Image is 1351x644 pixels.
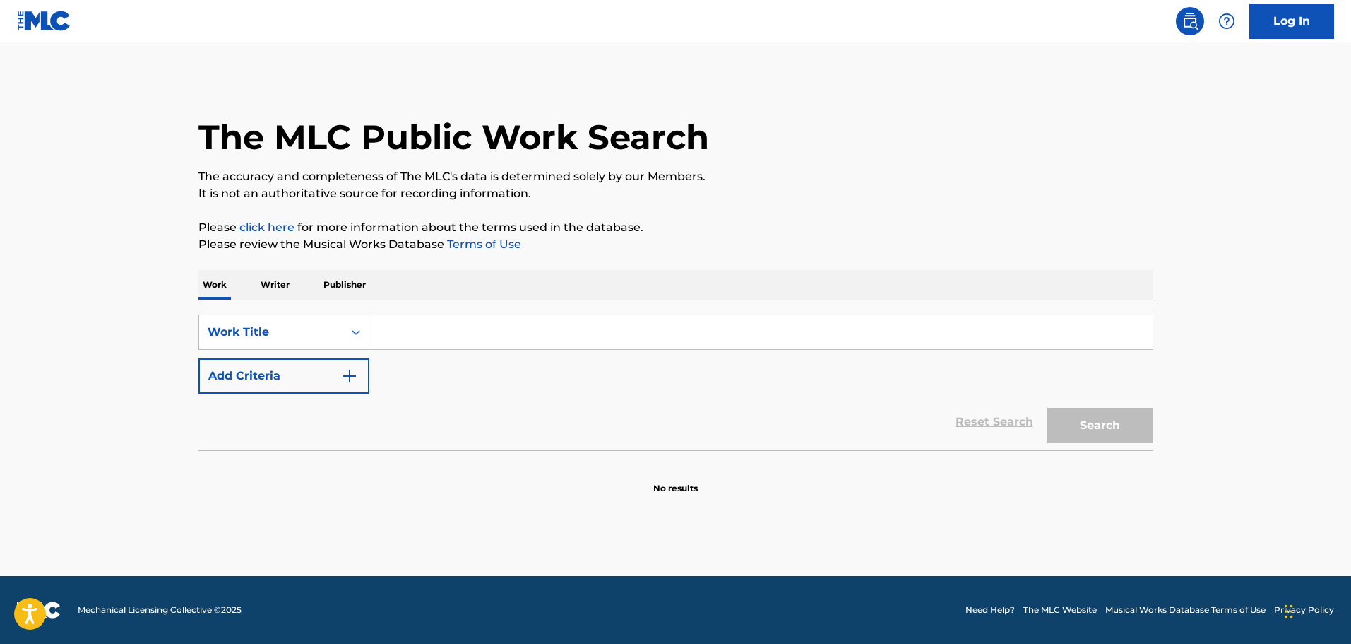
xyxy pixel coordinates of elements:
[198,116,709,158] h1: The MLC Public Work Search
[17,11,71,31] img: MLC Logo
[198,270,231,300] p: Work
[198,219,1153,236] p: Please for more information about the terms used in the database.
[1285,590,1293,633] div: Drag
[1182,13,1198,30] img: search
[239,221,294,234] a: click here
[198,358,369,394] button: Add Criteria
[965,604,1015,616] a: Need Help?
[198,168,1153,185] p: The accuracy and completeness of The MLC's data is determined solely by our Members.
[1280,576,1351,644] iframe: Chat Widget
[1213,7,1241,35] div: Help
[256,270,294,300] p: Writer
[198,185,1153,202] p: It is not an authoritative source for recording information.
[198,236,1153,253] p: Please review the Musical Works Database
[78,604,242,616] span: Mechanical Licensing Collective © 2025
[1105,604,1266,616] a: Musical Works Database Terms of Use
[198,315,1153,450] form: Search Form
[444,238,521,251] a: Terms of Use
[1023,604,1097,616] a: The MLC Website
[653,465,698,495] p: No results
[208,324,335,341] div: Work Title
[17,602,61,619] img: logo
[1176,7,1204,35] a: Public Search
[341,368,358,385] img: 9d2ae6d4665cec9f34b9.svg
[1249,4,1334,39] a: Log In
[1218,13,1235,30] img: help
[1274,604,1334,616] a: Privacy Policy
[319,270,370,300] p: Publisher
